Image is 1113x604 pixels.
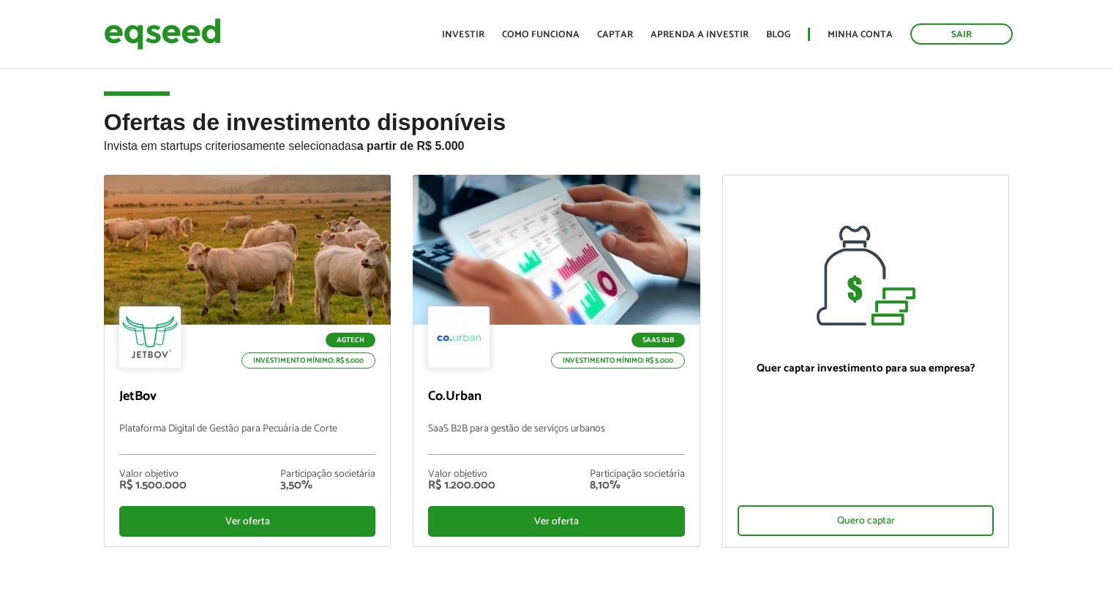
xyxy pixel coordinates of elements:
[326,333,375,347] p: Agtech
[119,389,376,405] p: JetBov
[766,30,790,39] a: Blog
[280,480,375,491] div: 3,50%
[428,506,685,537] div: Ver oferta
[428,423,685,455] p: SaaS B2B para gestão de serviços urbanos
[119,423,376,455] p: Plataforma Digital de Gestão para Pecuária de Corte
[442,30,484,39] a: Investir
[413,175,700,547] a: SaaS B2B Investimento mínimo: R$ 5.000 Co.Urban SaaS B2B para gestão de serviços urbanos Valor ob...
[428,389,685,405] p: Co.Urban
[119,469,187,480] div: Valor objetivo
[910,23,1013,45] a: Sair
[428,480,495,491] div: R$ 1.200.000
[590,480,685,491] div: 8,10%
[428,469,495,480] div: Valor objetivo
[119,506,376,537] div: Ver oferta
[280,469,375,480] div: Participação societária
[828,30,893,39] a: Minha conta
[502,30,580,39] a: Como funciona
[722,175,1010,548] a: Quer captar investimento para sua empresa? Quero captar
[738,362,994,375] p: Quer captar investimento para sua empresa?
[104,135,1010,153] p: Invista em startups criteriosamente selecionadas
[590,469,685,480] div: Participação societária
[241,352,375,369] p: Investimento mínimo: R$ 5.000
[597,30,633,39] a: Captar
[357,140,465,152] strong: a partir de R$ 5.000
[104,175,391,547] a: Agtech Investimento mínimo: R$ 5.000 JetBov Plataforma Digital de Gestão para Pecuária de Corte V...
[104,15,221,53] img: EqSeed
[104,110,1010,175] h2: Ofertas de investimento disponíveis
[738,505,994,536] div: Quero captar
[119,480,187,491] div: R$ 1.500.000
[551,352,685,369] p: Investimento mínimo: R$ 5.000
[651,30,749,39] a: Aprenda a investir
[632,333,685,347] p: SaaS B2B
